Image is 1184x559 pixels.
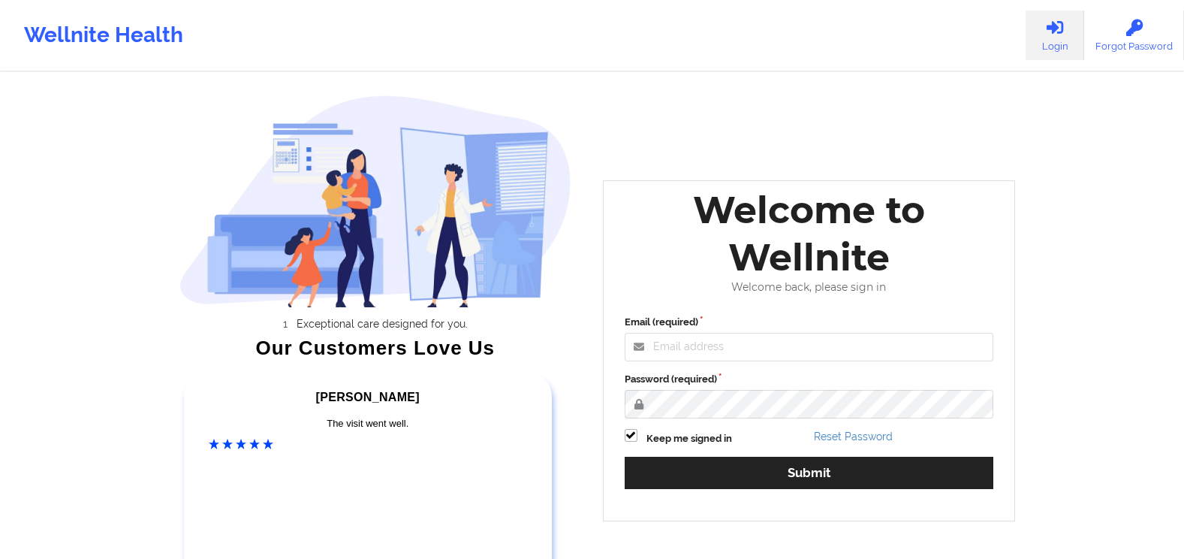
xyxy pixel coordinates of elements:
li: Exceptional care designed for you. [193,318,571,330]
label: Password (required) [625,372,994,387]
div: Welcome back, please sign in [614,281,1005,294]
a: Reset Password [814,431,893,443]
img: wellnite-auth-hero_200.c722682e.png [179,95,571,307]
span: [PERSON_NAME] [316,391,420,403]
input: Email address [625,333,994,361]
a: Login [1026,11,1084,60]
button: Submit [625,457,994,489]
label: Email (required) [625,315,994,330]
div: The visit went well. [209,416,527,431]
div: Welcome to Wellnite [614,186,1005,281]
div: Our Customers Love Us [179,340,571,355]
label: Keep me signed in [646,431,732,446]
a: Forgot Password [1084,11,1184,60]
